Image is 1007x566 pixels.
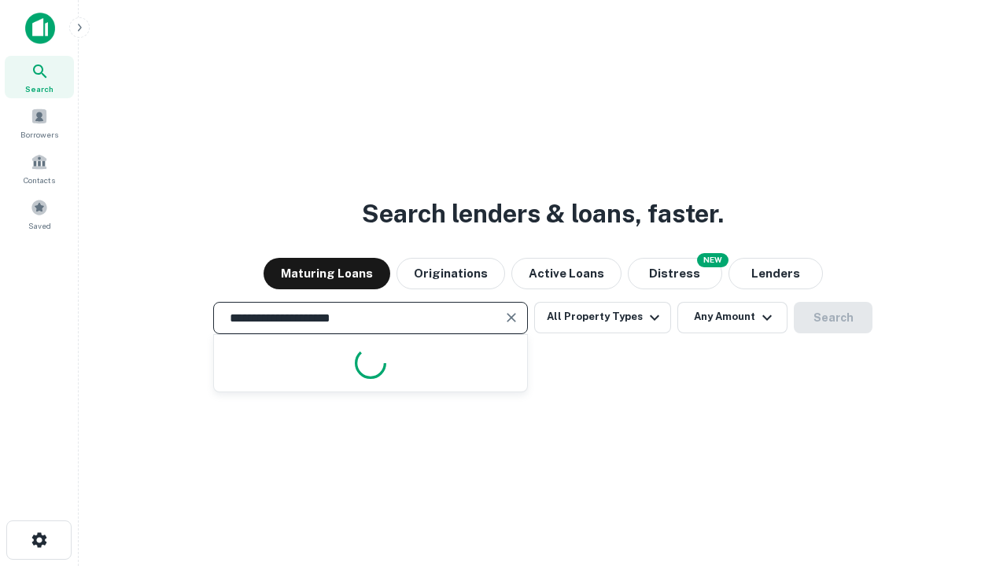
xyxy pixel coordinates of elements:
span: Contacts [24,174,55,186]
a: Saved [5,193,74,235]
span: Search [25,83,53,95]
button: Maturing Loans [264,258,390,289]
img: capitalize-icon.png [25,13,55,44]
a: Search [5,56,74,98]
span: Saved [28,219,51,232]
button: Any Amount [677,302,788,333]
button: Active Loans [511,258,622,289]
button: Search distressed loans with lien and other non-mortgage details. [628,258,722,289]
div: NEW [697,253,729,267]
button: Originations [397,258,505,289]
button: All Property Types [534,302,671,333]
h3: Search lenders & loans, faster. [362,195,724,233]
span: Borrowers [20,128,58,141]
a: Contacts [5,147,74,189]
button: Clear [500,307,522,329]
a: Borrowers [5,101,74,144]
button: Lenders [729,258,823,289]
iframe: Chat Widget [928,440,1007,516]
